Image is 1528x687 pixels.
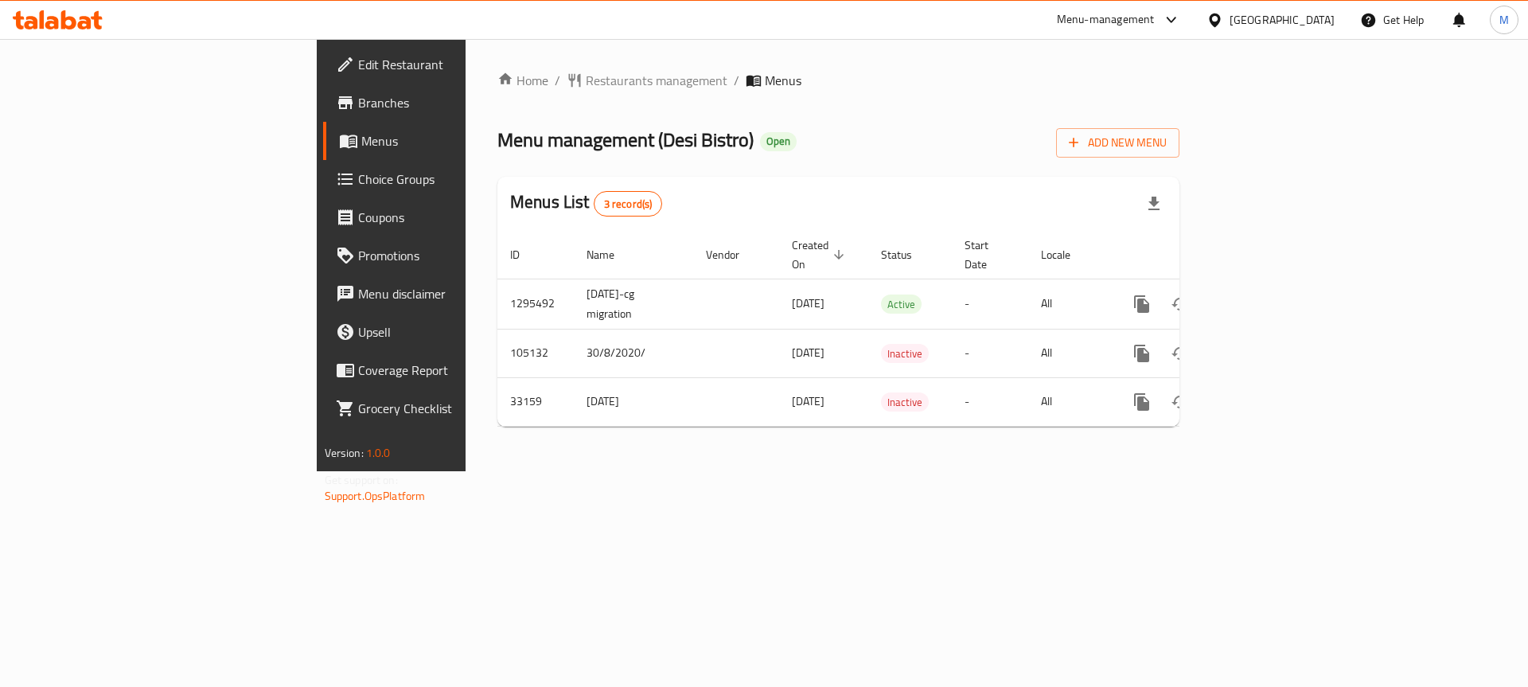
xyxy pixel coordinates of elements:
[881,295,922,314] span: Active
[361,131,559,150] span: Menus
[1230,11,1335,29] div: [GEOGRAPHIC_DATA]
[325,486,426,506] a: Support.OpsPlatform
[574,329,693,377] td: 30/8/2020/
[323,389,572,427] a: Grocery Checklist
[574,377,693,426] td: [DATE]
[881,392,929,412] div: Inactive
[358,93,559,112] span: Branches
[881,393,929,412] span: Inactive
[358,399,559,418] span: Grocery Checklist
[952,329,1028,377] td: -
[323,84,572,122] a: Branches
[323,198,572,236] a: Coupons
[1161,334,1199,373] button: Change Status
[881,345,929,363] span: Inactive
[1135,185,1173,223] div: Export file
[1161,383,1199,421] button: Change Status
[1057,10,1155,29] div: Menu-management
[1123,383,1161,421] button: more
[952,377,1028,426] td: -
[1041,245,1091,264] span: Locale
[706,245,760,264] span: Vendor
[325,470,398,490] span: Get support on:
[510,190,662,217] h2: Menus List
[1123,285,1161,323] button: more
[881,245,933,264] span: Status
[594,197,662,212] span: 3 record(s)
[497,71,1179,90] nav: breadcrumb
[358,246,559,265] span: Promotions
[760,135,797,148] span: Open
[1499,11,1509,29] span: M
[323,313,572,351] a: Upsell
[358,208,559,227] span: Coupons
[325,443,364,463] span: Version:
[358,361,559,380] span: Coverage Report
[792,342,824,363] span: [DATE]
[323,45,572,84] a: Edit Restaurant
[323,160,572,198] a: Choice Groups
[1028,329,1110,377] td: All
[323,275,572,313] a: Menu disclaimer
[366,443,391,463] span: 1.0.0
[952,279,1028,329] td: -
[792,293,824,314] span: [DATE]
[881,344,929,363] div: Inactive
[567,71,727,90] a: Restaurants management
[323,236,572,275] a: Promotions
[574,279,693,329] td: [DATE]-cg migration
[497,231,1288,427] table: enhanced table
[1110,231,1288,279] th: Actions
[792,391,824,412] span: [DATE]
[510,245,540,264] span: ID
[594,191,663,217] div: Total records count
[1123,334,1161,373] button: more
[1028,377,1110,426] td: All
[965,236,1009,274] span: Start Date
[358,170,559,189] span: Choice Groups
[323,122,572,160] a: Menus
[358,322,559,342] span: Upsell
[586,71,727,90] span: Restaurants management
[358,55,559,74] span: Edit Restaurant
[1028,279,1110,329] td: All
[765,71,801,90] span: Menus
[587,245,635,264] span: Name
[497,122,754,158] span: Menu management ( Desi Bistro )
[323,351,572,389] a: Coverage Report
[734,71,739,90] li: /
[358,284,559,303] span: Menu disclaimer
[1069,133,1167,153] span: Add New Menu
[1161,285,1199,323] button: Change Status
[1056,128,1179,158] button: Add New Menu
[792,236,849,274] span: Created On
[760,132,797,151] div: Open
